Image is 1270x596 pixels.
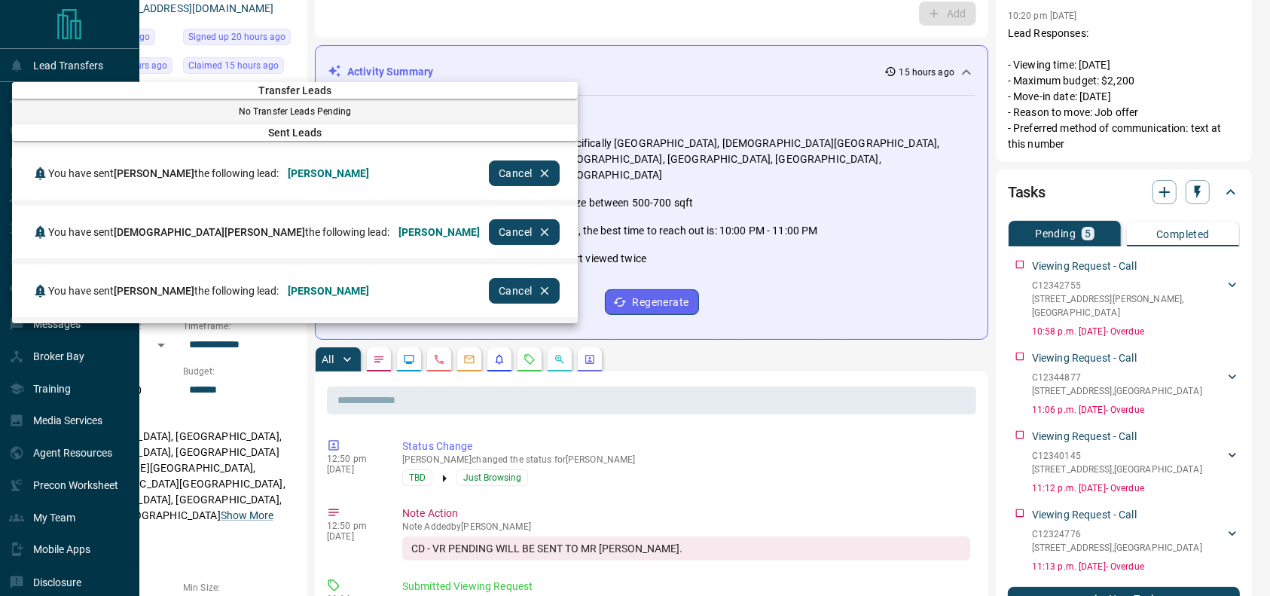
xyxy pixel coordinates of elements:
span: [PERSON_NAME] [114,167,194,179]
span: [PERSON_NAME] [398,226,480,238]
span: Transfer Leads [12,84,578,96]
span: You have sent the following lead: [48,285,279,297]
span: [PERSON_NAME] [114,285,194,297]
span: You have sent the following lead: [48,167,279,179]
span: Sent Leads [12,127,578,139]
span: You have sent the following lead: [48,226,389,238]
button: Cancel [489,219,560,245]
p: No Transfer Leads Pending [12,105,578,118]
span: [PERSON_NAME] [288,285,369,297]
span: [PERSON_NAME] [288,167,369,179]
button: Cancel [489,160,560,186]
span: [DEMOGRAPHIC_DATA][PERSON_NAME] [114,226,305,238]
button: Cancel [489,278,560,304]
